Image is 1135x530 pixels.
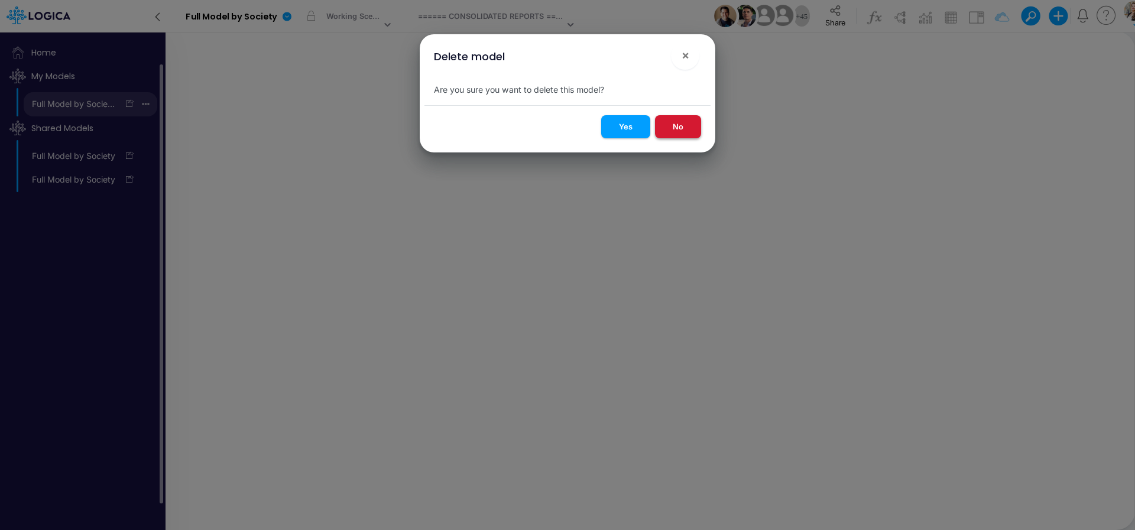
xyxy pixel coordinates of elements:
span: × [682,48,689,62]
button: Close [671,41,699,70]
button: Yes [601,115,650,138]
div: Delete model [434,48,505,64]
div: Are you sure you want to delete this model? [424,74,711,105]
button: No [655,115,701,138]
